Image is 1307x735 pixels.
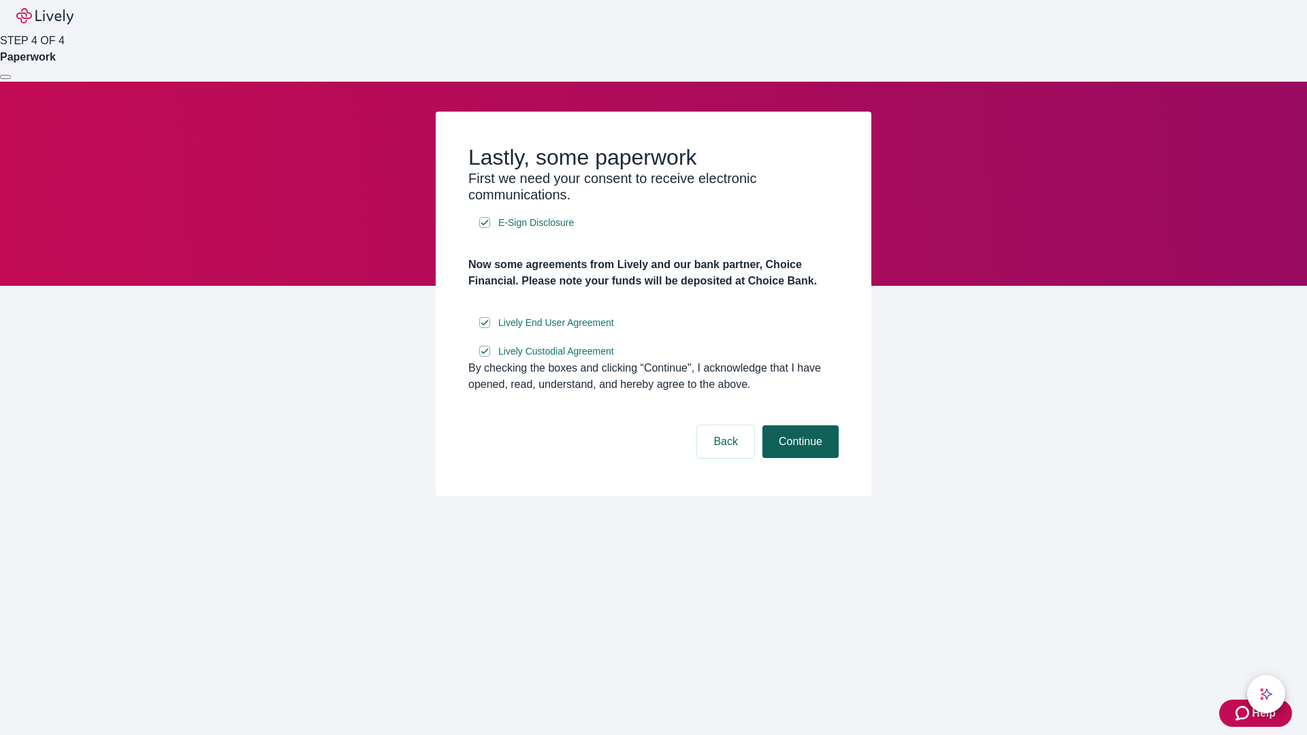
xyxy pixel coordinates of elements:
[1219,700,1292,727] button: Zendesk support iconHelp
[468,170,839,203] h3: First we need your consent to receive electronic communications.
[1259,687,1273,701] svg: Lively AI Assistant
[496,343,617,360] a: e-sign disclosure document
[468,257,839,289] h4: Now some agreements from Lively and our bank partner, Choice Financial. Please note your funds wi...
[498,216,574,230] span: E-Sign Disclosure
[1236,705,1252,721] svg: Zendesk support icon
[496,314,617,331] a: e-sign disclosure document
[1247,675,1285,713] button: chat
[697,425,754,458] button: Back
[468,144,839,170] h2: Lastly, some paperwork
[468,360,839,393] div: By checking the boxes and clicking “Continue", I acknowledge that I have opened, read, understand...
[498,344,614,359] span: Lively Custodial Agreement
[496,214,577,231] a: e-sign disclosure document
[1252,705,1276,721] span: Help
[16,8,74,24] img: Lively
[762,425,839,458] button: Continue
[498,316,614,330] span: Lively End User Agreement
